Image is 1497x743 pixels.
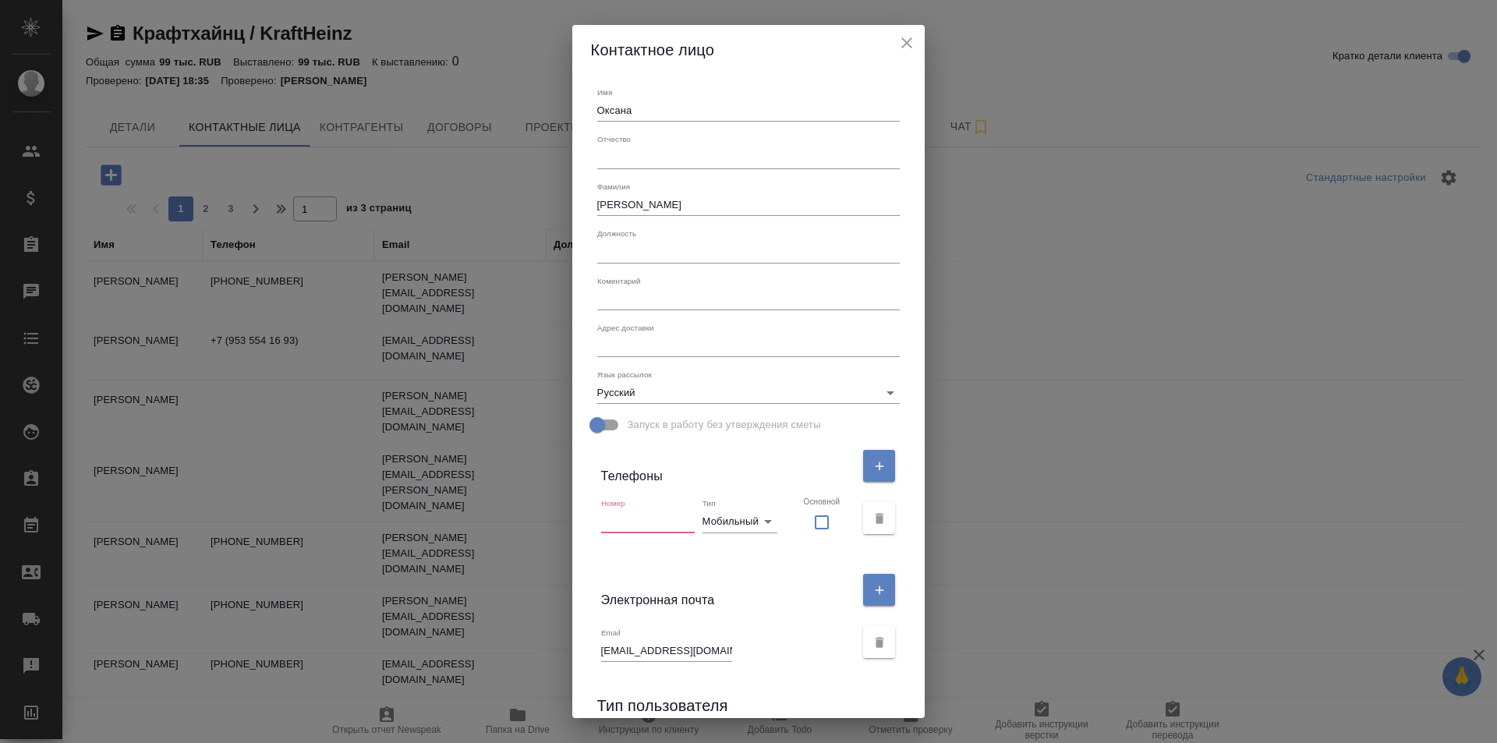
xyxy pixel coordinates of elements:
button: close [895,31,918,55]
label: Фамилия [597,182,630,190]
div: Мобильный [702,511,777,532]
h6: Тип пользователя [597,693,728,718]
label: Имя [597,89,612,97]
label: Номер [601,500,625,508]
label: Коментарий [597,277,641,285]
span: Запуск в работу без утверждения сметы [628,417,821,433]
label: Язык рассылок [597,370,652,378]
button: Редактировать [863,450,895,482]
label: Адрес доставки [597,324,654,331]
label: Тип [702,500,716,508]
div: Электронная почта [601,570,855,610]
p: Основной [804,498,841,506]
label: Email [601,628,621,636]
button: Удалить [863,626,895,658]
span: Контактное лицо [591,41,714,58]
div: Русский [597,382,901,404]
button: Редактировать [863,574,895,606]
label: Отчество [597,136,631,143]
button: Удалить [863,502,895,534]
label: Должность [597,230,636,238]
div: Телефоны [601,446,855,486]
